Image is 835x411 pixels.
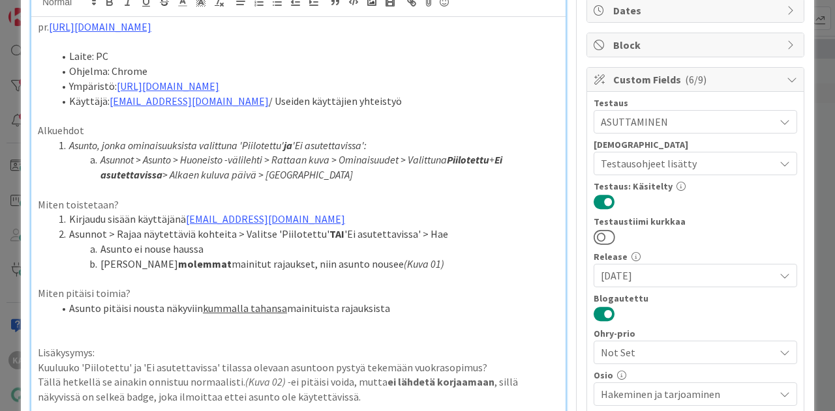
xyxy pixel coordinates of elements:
[613,37,780,53] span: Block
[53,49,559,64] li: Laite: PC
[203,302,287,315] u: kummalla tahansa
[594,371,797,380] div: Osio
[38,345,559,360] p: Lisäkysymys:
[38,286,559,301] p: Miten pitäisi toimia?
[38,375,559,404] p: Tällä hetkellä se ainakin onnistuu normaalisti. ei pitäisi voida, mutta , sillä näkyvissä on selk...
[38,20,559,35] p: pr.
[117,79,219,92] a: [URL][DOMAIN_NAME]
[38,123,559,138] p: Alkuehdot
[594,294,797,303] div: Blogautettu
[594,182,797,191] div: Testaus: Käsitelty
[601,156,774,171] span: Testausohjeet lisätty
[601,268,774,283] span: [DATE]
[245,375,291,388] em: (Kuva 02) -
[53,64,559,79] li: Ohjelma: Chrome
[53,242,559,257] li: Asunto ei nouse haussa
[100,153,447,166] em: Asunnot > Asunto > Huoneisto -välilehti > Rattaan kuva > Ominaisuudet > Valittuna
[601,386,774,402] span: Hakeminen ja tarjoaminen
[53,79,559,94] li: Ympäristö:
[601,114,774,130] span: ASUTTAMINEN
[489,153,494,166] em: +
[53,212,559,227] li: Kirjaudu sisään käyttäjänä
[53,257,559,272] li: [PERSON_NAME] mainitut rajaukset, niin asunto nousee
[49,20,151,33] a: [URL][DOMAIN_NAME]
[186,212,345,225] a: [EMAIL_ADDRESS][DOMAIN_NAME]
[53,94,559,109] li: Käyttäjä: / Useiden käyttäjien yhteistyö
[53,301,559,316] li: Asunto pitäisi nousta näkyviin mainituista rajauksista
[53,227,559,242] li: Asunnot > Rajaa näytettäviä kohteita > Valitse 'Piilotettu' 'Ei asutettavissa' > Hae
[594,329,797,338] div: Ohry-prio
[69,139,284,152] em: Asunto, jonka ominaisuuksista valittuna 'Piilotettu'
[387,375,494,388] strong: ei lähdetä korjaamaan
[404,257,444,270] em: (Kuva 01)
[594,140,797,149] div: [DEMOGRAPHIC_DATA]
[613,3,780,18] span: Dates
[110,94,269,107] a: [EMAIL_ADDRESS][DOMAIN_NAME]
[178,257,232,270] strong: molemmat
[685,73,706,86] span: ( 6/9 )
[38,360,559,375] p: Kuuluuko 'Piilotettu' ja 'Ei asutettavissa' tilassa olevaan asuntoon pystyä tekemään vuokrasopimus?
[594,217,797,226] div: Testaustiimi kurkkaa
[601,343,768,361] span: Not Set
[162,168,353,181] em: > Alkaen kuluva päivä > [GEOGRAPHIC_DATA]
[613,72,780,87] span: Custom Fields
[284,139,292,152] em: ja
[329,227,344,240] strong: TAI
[38,197,559,212] p: Miten toistetaan?
[292,139,367,152] em: 'Ei asutettavissa':
[594,98,797,107] div: Testaus
[594,252,797,261] div: Release
[447,153,489,166] em: Piilotettu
